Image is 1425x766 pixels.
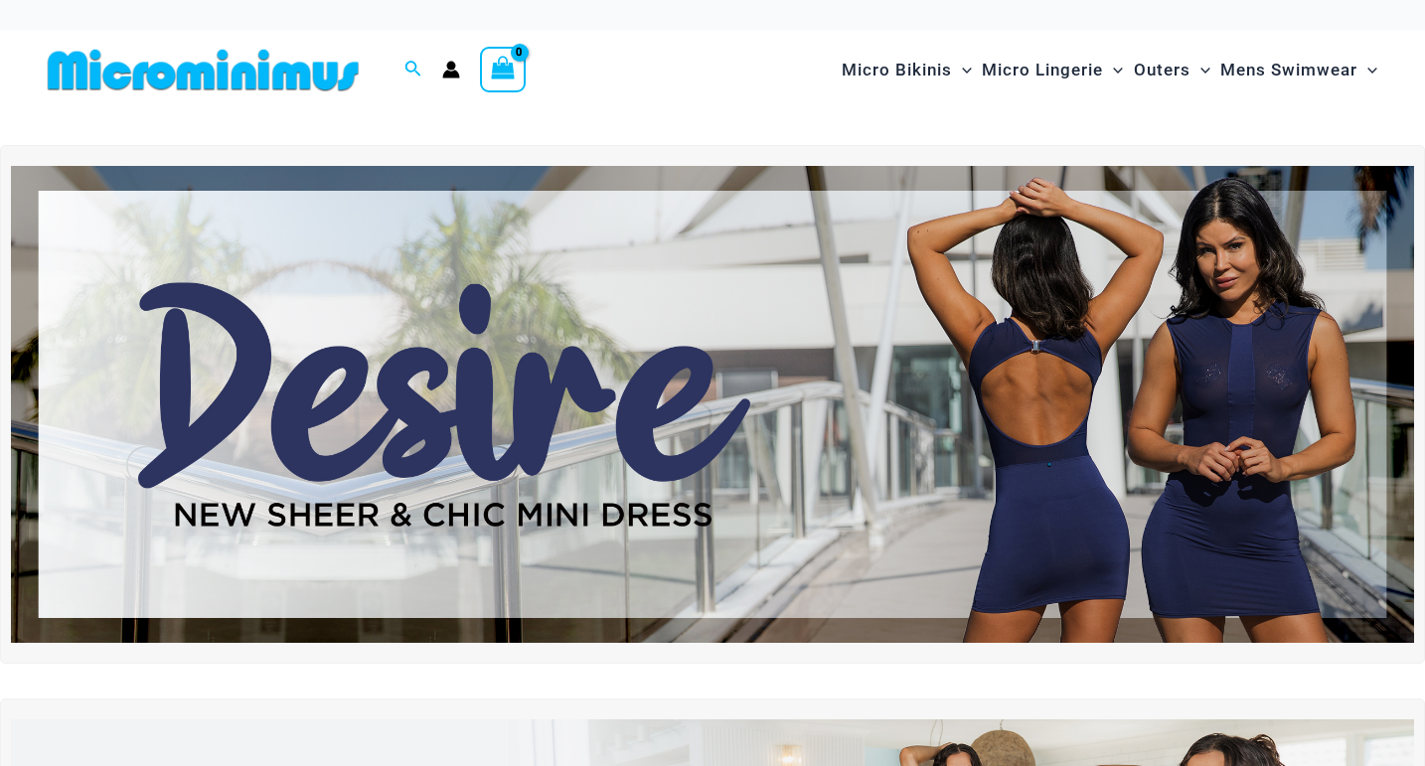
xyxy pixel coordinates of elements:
span: Menu Toggle [1190,45,1210,95]
a: Mens SwimwearMenu ToggleMenu Toggle [1215,40,1382,100]
span: Menu Toggle [1103,45,1123,95]
a: Search icon link [404,58,422,82]
span: Mens Swimwear [1220,45,1357,95]
span: Outers [1134,45,1190,95]
img: MM SHOP LOGO FLAT [40,48,367,92]
a: Account icon link [442,61,460,78]
nav: Site Navigation [834,37,1385,103]
a: OutersMenu ToggleMenu Toggle [1129,40,1215,100]
span: Menu Toggle [952,45,972,95]
span: Micro Bikinis [842,45,952,95]
a: Micro BikinisMenu ToggleMenu Toggle [837,40,977,100]
span: Micro Lingerie [982,45,1103,95]
a: View Shopping Cart, empty [480,47,526,92]
span: Menu Toggle [1357,45,1377,95]
img: Desire me Navy Dress [11,166,1414,643]
a: Micro LingerieMenu ToggleMenu Toggle [977,40,1128,100]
